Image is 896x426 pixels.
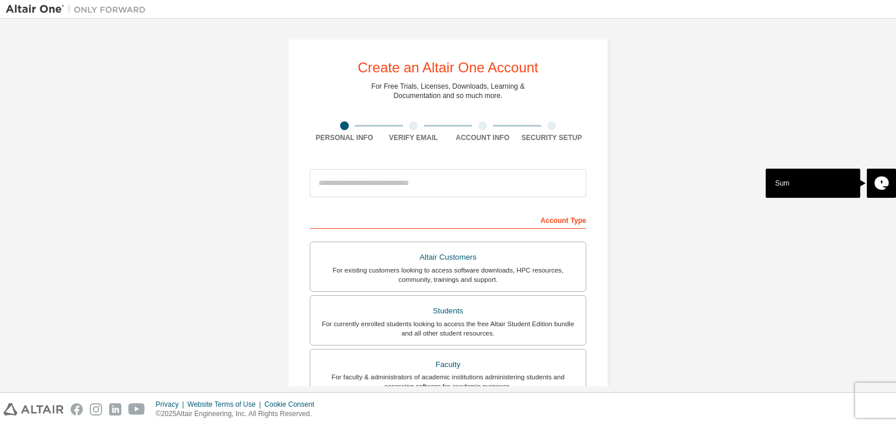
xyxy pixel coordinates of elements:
[317,249,579,266] div: Altair Customers
[448,133,517,142] div: Account Info
[372,82,525,100] div: For Free Trials, Licenses, Downloads, Learning & Documentation and so much more.
[317,266,579,284] div: For existing customers looking to access software downloads, HPC resources, community, trainings ...
[310,133,379,142] div: Personal Info
[379,133,449,142] div: Verify Email
[310,210,586,229] div: Account Type
[317,372,579,391] div: For faculty & administrators of academic institutions administering students and accessing softwa...
[317,319,579,338] div: For currently enrolled students looking to access the free Altair Student Edition bundle and all ...
[90,403,102,415] img: instagram.svg
[517,133,587,142] div: Security Setup
[6,4,152,15] img: Altair One
[71,403,83,415] img: facebook.svg
[358,61,538,75] div: Create an Altair One Account
[128,403,145,415] img: youtube.svg
[156,400,187,409] div: Privacy
[109,403,121,415] img: linkedin.svg
[3,403,64,415] img: altair_logo.svg
[156,409,321,419] p: © 2025 Altair Engineering, Inc. All Rights Reserved.
[317,357,579,373] div: Faculty
[317,303,579,319] div: Students
[264,400,321,409] div: Cookie Consent
[187,400,264,409] div: Website Terms of Use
